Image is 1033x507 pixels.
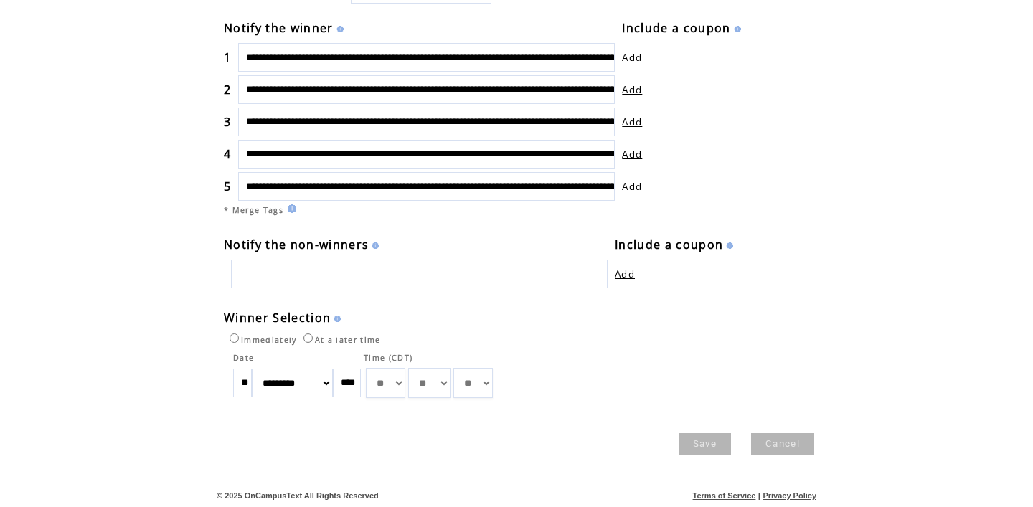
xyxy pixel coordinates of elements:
[224,49,231,65] span: 1
[224,82,231,98] span: 2
[731,26,741,32] img: help.gif
[615,267,635,280] a: Add
[622,115,642,128] a: Add
[693,491,756,500] a: Terms of Service
[622,180,642,193] a: Add
[300,335,381,345] label: At a later time
[217,491,379,500] span: © 2025 OnCampusText All Rights Reserved
[224,114,231,130] span: 3
[303,333,313,343] input: At a later time
[622,148,642,161] a: Add
[758,491,760,500] span: |
[224,146,231,162] span: 4
[622,83,642,96] a: Add
[233,353,254,363] span: Date
[723,242,733,249] img: help.gif
[224,20,334,36] span: Notify the winner
[615,237,723,252] span: Include a coupon
[679,433,731,455] a: Save
[334,26,344,32] img: help.gif
[331,316,341,322] img: help.gif
[364,353,412,363] span: Time (CDT)
[369,242,379,249] img: help.gif
[224,205,283,215] span: * Merge Tags
[224,310,331,326] span: Winner Selection
[622,20,730,36] span: Include a coupon
[224,237,369,252] span: Notify the non-winners
[751,433,814,455] a: Cancel
[224,179,231,194] span: 5
[283,204,296,213] img: help.gif
[226,335,297,345] label: Immediately
[622,51,642,64] a: Add
[230,333,239,343] input: Immediately
[763,491,816,500] a: Privacy Policy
